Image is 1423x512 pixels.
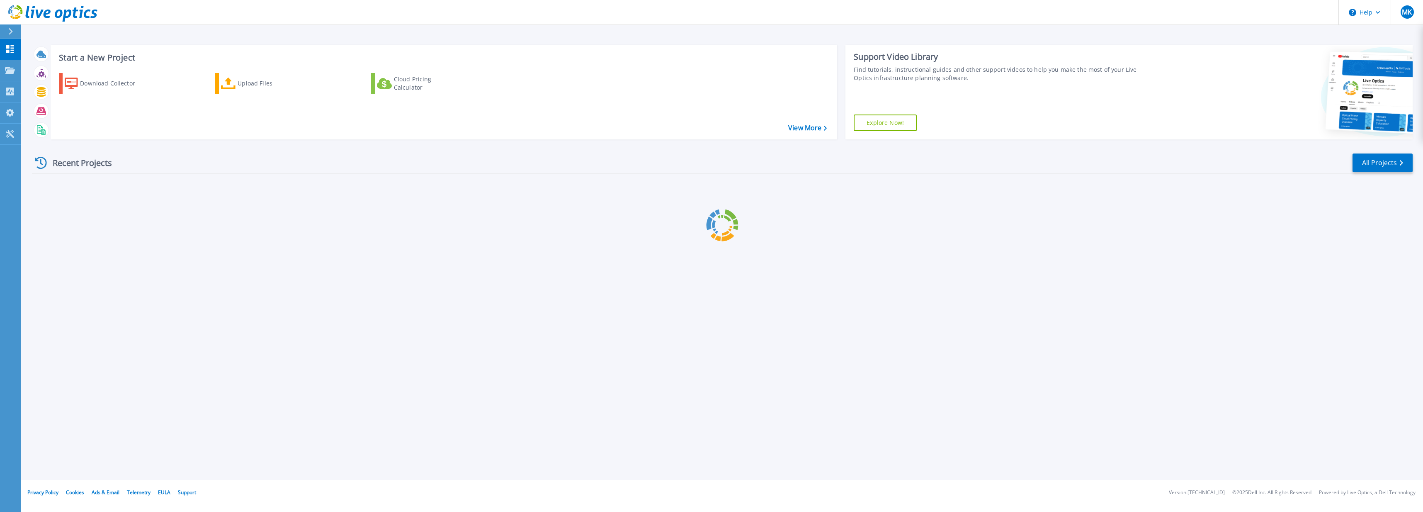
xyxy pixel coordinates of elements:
[215,73,308,94] a: Upload Files
[854,66,1150,82] div: Find tutorials, instructional guides and other support videos to help you make the most of your L...
[1353,154,1413,172] a: All Projects
[158,489,170,496] a: EULA
[32,153,123,173] div: Recent Projects
[788,124,827,132] a: View More
[394,75,460,92] div: Cloud Pricing Calculator
[1319,490,1416,495] li: Powered by Live Optics, a Dell Technology
[854,51,1150,62] div: Support Video Library
[854,115,917,131] a: Explore Now!
[371,73,464,94] a: Cloud Pricing Calculator
[238,75,304,92] div: Upload Files
[127,489,151,496] a: Telemetry
[1402,9,1412,15] span: MK
[59,73,151,94] a: Download Collector
[92,489,119,496] a: Ads & Email
[80,75,146,92] div: Download Collector
[27,489,58,496] a: Privacy Policy
[59,53,826,62] h3: Start a New Project
[66,489,84,496] a: Cookies
[1169,490,1225,495] li: Version: [TECHNICAL_ID]
[178,489,196,496] a: Support
[1232,490,1311,495] li: © 2025 Dell Inc. All Rights Reserved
